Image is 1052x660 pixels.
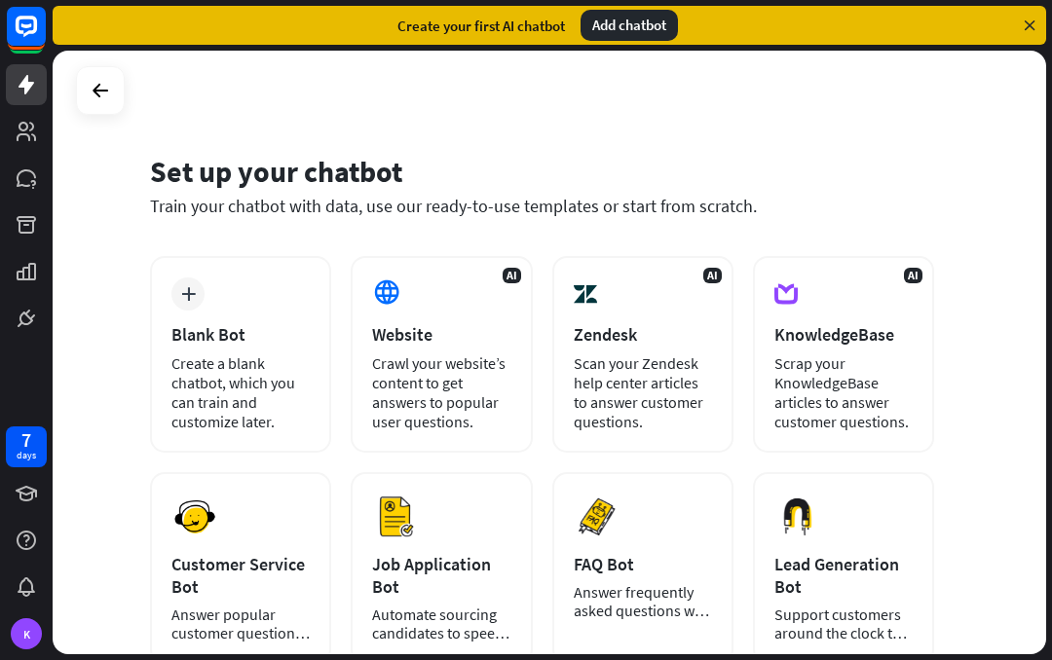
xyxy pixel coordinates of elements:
i: plus [181,287,196,301]
span: AI [503,268,521,283]
div: Create a blank chatbot, which you can train and customize later. [171,353,310,431]
div: Answer popular customer questions 24/7. [171,605,310,642]
div: Customer Service Bot [171,553,310,598]
span: AI [703,268,722,283]
div: Lead Generation Bot [774,553,913,598]
div: Crawl your website’s content to get answers to popular user questions. [372,353,510,431]
div: Scrap your KnowledgeBase articles to answer customer questions. [774,353,913,431]
div: Automate sourcing candidates to speed up your hiring process. [372,605,510,642]
div: days [17,449,36,462]
div: Add chatbot [581,10,678,41]
div: Blank Bot [171,323,310,346]
div: Support customers around the clock to boost sales. [774,605,913,642]
div: Scan your Zendesk help center articles to answer customer questions. [574,353,712,431]
div: 7 [21,431,31,449]
div: K [11,618,42,649]
div: Website [372,323,510,346]
div: KnowledgeBase [774,323,913,346]
div: Zendesk [574,323,712,346]
div: Create your first AI chatbot [397,17,565,35]
div: Job Application Bot [372,553,510,598]
div: FAQ Bot [574,553,712,575]
span: AI [904,268,922,283]
div: Set up your chatbot [150,153,934,190]
div: Train your chatbot with data, use our ready-to-use templates or start from scratch. [150,195,934,217]
a: 7 days [6,426,47,467]
div: Answer frequently asked questions with a chatbot and save your time. [574,583,712,620]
